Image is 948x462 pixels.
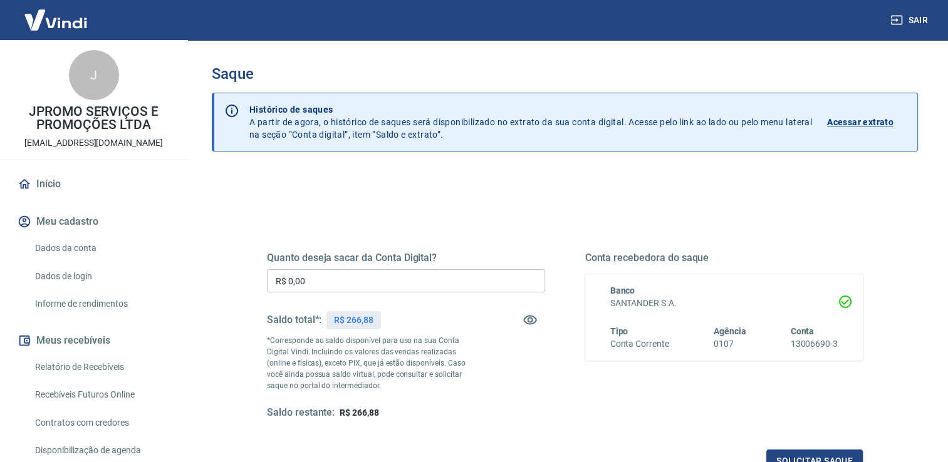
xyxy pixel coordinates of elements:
[610,285,635,295] span: Banco
[30,354,172,380] a: Relatório de Recebíveis
[585,252,863,264] h5: Conta recebedora do saque
[15,208,172,235] button: Meu cadastro
[15,327,172,354] button: Meus recebíveis
[267,406,335,419] h5: Saldo restante:
[267,252,545,264] h5: Quanto deseja sacar da Conta Digital?
[610,326,628,336] span: Tipo
[714,337,746,351] h6: 0107
[10,105,177,131] p: JPROMO SERVIÇOS E PROMOÇÕES LTDA
[24,136,163,150] p: [EMAIL_ADDRESS][DOMAIN_NAME]
[827,103,907,141] a: Acessar extrato
[610,297,838,310] h6: SANTANDER S.A.
[340,408,379,418] span: R$ 266,88
[15,1,96,39] img: Vindi
[30,264,172,289] a: Dados de login
[827,116,893,128] p: Acessar extrato
[30,235,172,261] a: Dados da conta
[212,65,918,83] h3: Saque
[30,291,172,317] a: Informe de rendimentos
[15,170,172,198] a: Início
[30,382,172,408] a: Recebíveis Futuros Online
[334,314,373,327] p: R$ 266,88
[790,337,838,351] h6: 13006690-3
[30,410,172,436] a: Contratos com credores
[249,103,812,116] p: Histórico de saques
[888,9,933,32] button: Sair
[69,50,119,100] div: J
[790,326,814,336] span: Conta
[249,103,812,141] p: A partir de agora, o histórico de saques será disponibilizado no extrato da sua conta digital. Ac...
[267,314,321,326] h5: Saldo total*:
[714,326,746,336] span: Agência
[267,335,476,391] p: *Corresponde ao saldo disponível para uso na sua Conta Digital Vindi. Incluindo os valores das ve...
[610,337,669,351] h6: Conta Corrente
